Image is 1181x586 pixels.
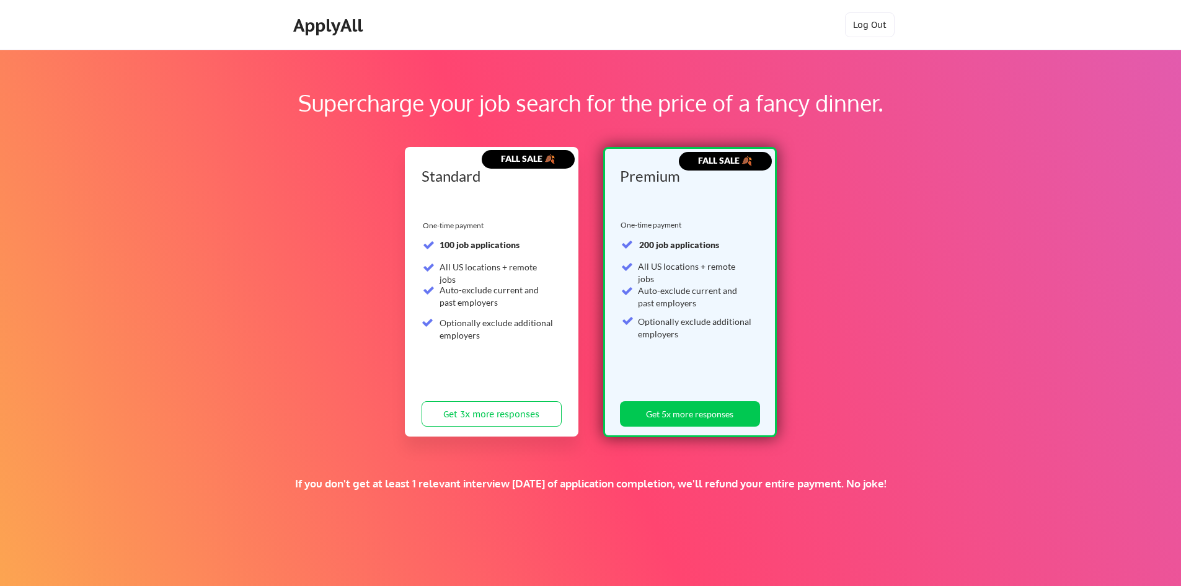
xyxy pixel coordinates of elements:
div: All US locations + remote jobs [440,261,554,285]
strong: 200 job applications [639,239,719,250]
button: Log Out [845,12,895,37]
div: Premium [620,169,756,184]
div: Optionally exclude additional employers [638,316,753,340]
div: If you don't get at least 1 relevant interview [DATE] of application completion, we'll refund you... [215,477,966,491]
strong: 100 job applications [440,239,520,250]
button: Get 3x more responses [422,401,562,427]
div: One-time payment [621,220,685,230]
div: Auto-exclude current and past employers [440,284,554,308]
div: Standard [422,169,557,184]
div: Supercharge your job search for the price of a fancy dinner. [79,86,1102,120]
div: All US locations + remote jobs [638,260,753,285]
div: One-time payment [423,221,487,231]
strong: FALL SALE 🍂 [501,153,555,164]
button: Get 5x more responses [620,401,760,427]
strong: FALL SALE 🍂 [698,155,752,166]
div: Optionally exclude additional employers [440,317,554,341]
div: Auto-exclude current and past employers [638,285,753,309]
div: ApplyAll [293,15,366,36]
